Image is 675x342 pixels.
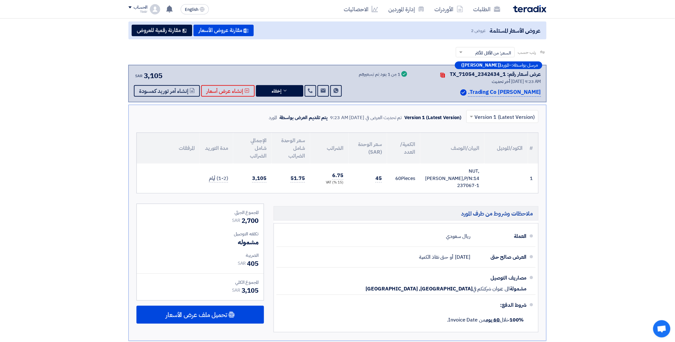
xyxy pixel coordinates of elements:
[332,172,343,180] span: 6.75
[486,316,500,324] u: 60 يوم
[242,286,259,295] span: 3,105
[232,217,240,224] span: SAR
[330,114,402,121] div: تم تحديث العرض في [DATE] 9:23 AM
[144,70,163,81] span: 3,105
[142,252,259,259] div: الضريبة
[135,73,143,79] span: SAR
[132,25,192,36] button: مقارنة رقمية للعروض
[238,237,259,247] span: مشموله
[518,49,536,56] span: رتب حسب
[272,89,281,94] span: إخفاء
[653,320,671,338] a: Open chat
[206,89,243,94] span: إنشاء عرض أسعار
[484,133,528,164] th: الكود/الموديل
[201,85,255,97] button: إنشاء عرض أسعار
[462,63,501,68] b: ([PERSON_NAME])
[272,133,310,164] th: سعر الوحدة شامل الضرائب
[396,175,401,182] span: 60
[473,286,510,292] span: الى عنوان شركتكم في
[269,114,277,121] div: المورد
[238,260,246,267] span: SAR
[475,50,511,56] span: السعر: من الأقل للأكثر
[247,259,259,268] span: 405
[315,180,343,185] div: (15 %) VAT
[279,114,328,121] div: يتم تقديم العرض بواسطة
[460,89,467,96] img: Verified Account
[232,287,240,294] span: SAR
[501,63,509,68] span: المورد
[425,167,479,189] div: NUT,[PERSON_NAME],P/N:14237067-1
[387,164,420,193] td: Pieces
[134,5,147,10] div: الحساب
[150,4,160,14] img: profile_test.png
[134,85,200,97] button: إنشاء أمر توريد كمسودة
[387,133,420,164] th: الكمية/العدد
[528,164,538,193] td: 1
[455,254,470,260] span: [DATE]
[512,63,538,68] span: مرسل بواسطة:
[256,85,303,97] button: إخفاء
[455,61,542,69] div: –
[475,270,527,286] div: مصاريف التوصيل
[339,2,383,17] a: الاحصائيات
[475,249,527,265] div: العرض صالح حتى
[468,2,506,17] a: الطلبات
[209,175,228,183] span: (1-2) أيام
[193,25,254,36] button: مقارنة عروض الأسعار
[139,89,188,94] span: إنشاء أمر توريد كمسودة
[128,10,147,13] div: Yasir
[137,133,200,164] th: المرفقات
[468,88,541,97] p: [PERSON_NAME] Trading Co.
[233,133,272,164] th: الإجمالي شامل الضرائب
[181,4,209,14] button: English
[528,133,538,164] th: #
[447,316,524,324] span: خلال من Invoice Date.
[513,5,547,12] img: Teradix logo
[511,78,541,85] span: [DATE] 9:23 AM
[310,133,349,164] th: الضرائب
[450,254,454,260] span: أو
[242,216,259,225] span: 2,700
[383,2,430,17] a: إدارة الموردين
[375,175,382,183] span: 45
[185,7,198,12] span: English
[291,175,305,183] span: 51.75
[510,286,527,292] span: مشمولة
[450,70,541,78] div: عرض أسعار رقم: TX_71054_2342434_1
[492,78,510,85] span: أخر تحديث
[142,231,259,237] div: تكلفه التوصيل
[252,175,267,183] span: 3,105
[287,297,527,313] div: شروط الدفع:
[349,133,387,164] th: سعر الوحدة (SAR)
[142,279,259,286] div: المجموع الكلي
[405,114,461,121] div: Version 1 (Latest Version)
[419,254,449,260] span: حتى نفاذ الكمية
[420,133,484,164] th: البيان/الوصف
[359,72,400,77] div: 1 من 1 بنود تم تسعيرهم
[200,133,233,164] th: مدة التوريد
[490,26,541,35] span: عروض الأسعار المستلمة
[509,316,524,324] strong: 100%
[430,2,468,17] a: الأوردرات
[475,229,527,244] div: العملة
[471,27,486,34] span: عروض 2
[446,230,470,242] div: ريال سعودي
[166,312,227,318] span: تحميل ملف عرض الأسعار
[366,286,473,292] span: [GEOGRAPHIC_DATA], [GEOGRAPHIC_DATA]
[142,209,259,216] div: المجموع الجزئي
[274,206,539,221] h5: ملاحظات وشروط من طرف المورد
